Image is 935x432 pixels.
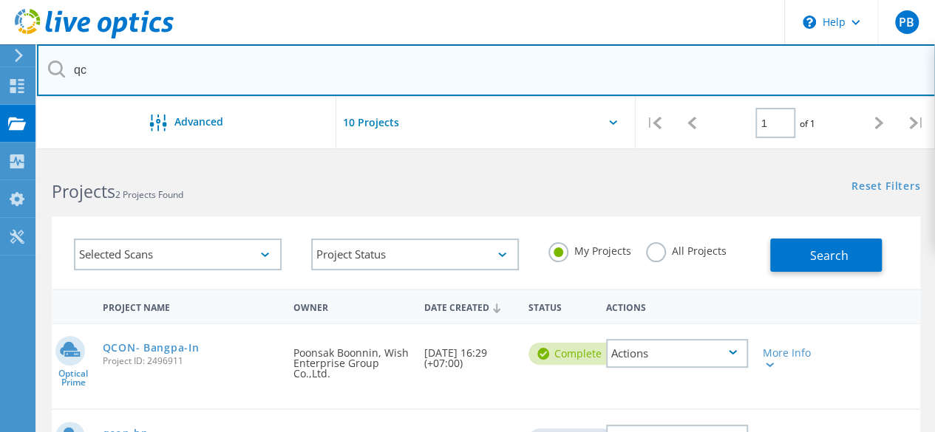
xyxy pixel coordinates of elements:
div: | [636,97,673,149]
label: All Projects [646,242,727,256]
b: Projects [52,179,115,203]
div: [DATE] 16:29 (+07:00) [417,324,521,383]
span: of 1 [799,117,815,130]
span: PB [899,16,914,28]
div: More Info [763,348,817,368]
a: QCON- Bangpa-In [103,343,200,353]
div: Status [521,292,599,320]
div: Poonsak Boonnin, Wish Enterprise Group Co.,Ltd. [286,324,416,394]
div: Complete [528,343,616,365]
span: Search [810,247,849,264]
span: Advanced [174,117,223,127]
div: Date Created [417,292,521,320]
span: Optical Prime [52,369,95,387]
a: Reset Filters [851,181,920,193]
button: Search [770,239,882,272]
div: | [897,97,935,149]
span: Project ID: 2496911 [103,357,279,366]
div: Actions [606,339,748,368]
div: Selected Scans [74,239,282,270]
div: Project Name [95,292,287,320]
span: 2 Projects Found [115,188,183,201]
label: My Projects [548,242,631,256]
div: Owner [286,292,416,320]
svg: \n [803,16,816,29]
div: Actions [599,292,755,320]
a: Live Optics Dashboard [15,31,174,41]
div: Project Status [311,239,519,270]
